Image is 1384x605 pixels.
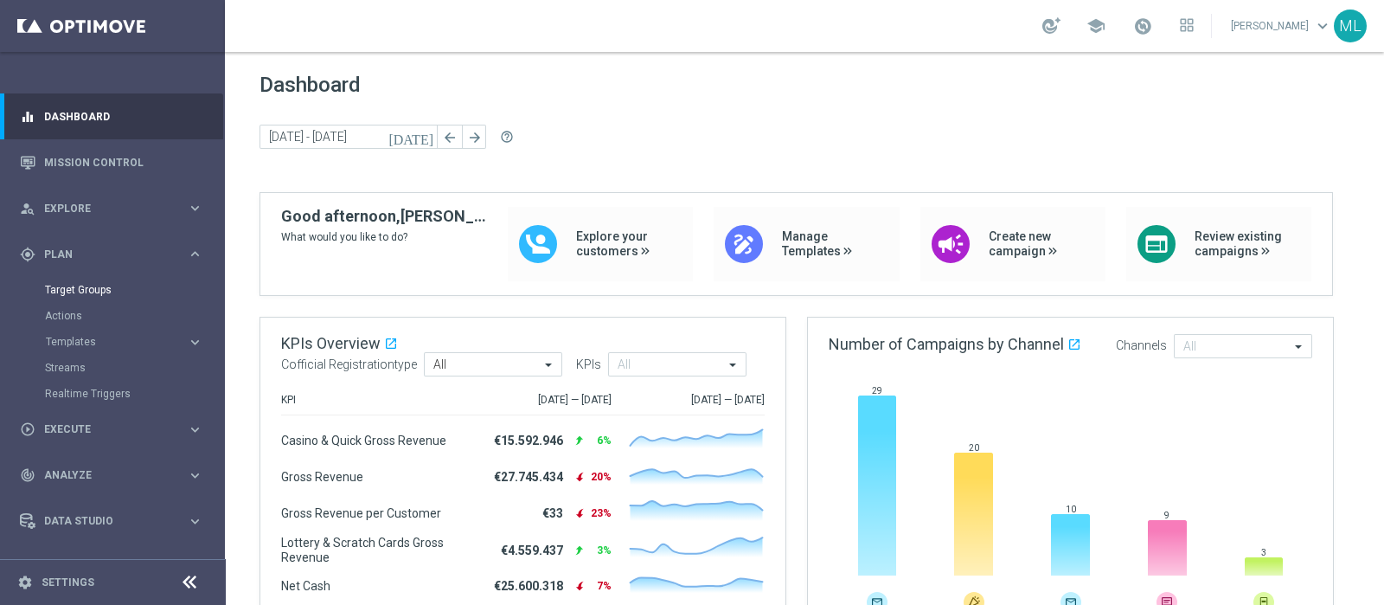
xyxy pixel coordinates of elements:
i: gps_fixed [20,247,35,262]
div: Mission Control [20,139,203,185]
button: gps_fixed Plan keyboard_arrow_right [19,248,204,261]
div: Templates [46,337,187,347]
div: Target Groups [45,277,223,303]
div: Dashboard [20,93,203,139]
div: Realtime Triggers [45,381,223,407]
button: Mission Control [19,156,204,170]
span: Plan [44,249,187,260]
div: Explore [20,201,187,216]
i: person_search [20,201,35,216]
i: track_changes [20,467,35,483]
div: Streams [45,355,223,381]
i: keyboard_arrow_right [187,200,203,216]
button: person_search Explore keyboard_arrow_right [19,202,204,216]
a: Realtime Triggers [45,387,180,401]
a: Settings [42,577,94,588]
div: ML [1334,10,1367,42]
a: Target Groups [45,283,180,297]
button: Templates keyboard_arrow_right [45,335,204,349]
a: Mission Control [44,139,203,185]
a: Dashboard [44,93,203,139]
span: Execute [44,424,187,434]
div: Data Studio [20,513,187,529]
a: [PERSON_NAME]keyboard_arrow_down [1229,13,1334,39]
button: equalizer Dashboard [19,110,204,124]
i: keyboard_arrow_right [187,422,203,438]
a: Streams [45,361,180,375]
div: Analyze [20,467,187,483]
button: track_changes Analyze keyboard_arrow_right [19,468,204,482]
div: Actions [45,303,223,329]
i: keyboard_arrow_right [187,467,203,484]
span: Templates [46,337,170,347]
a: Actions [45,309,180,323]
div: Optibot [20,544,203,590]
i: keyboard_arrow_right [187,246,203,262]
i: play_circle_outline [20,422,35,437]
span: keyboard_arrow_down [1313,16,1332,35]
button: play_circle_outline Execute keyboard_arrow_right [19,422,204,436]
span: school [1086,16,1105,35]
i: equalizer [20,109,35,125]
span: Data Studio [44,516,187,526]
i: keyboard_arrow_right [187,334,203,351]
span: Analyze [44,470,187,480]
div: Templates [45,329,223,355]
div: Execute [20,422,187,437]
button: Data Studio keyboard_arrow_right [19,514,204,528]
a: Optibot [44,544,181,590]
i: settings [17,575,33,590]
i: keyboard_arrow_right [187,513,203,530]
span: Explore [44,203,187,214]
div: Plan [20,247,187,262]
